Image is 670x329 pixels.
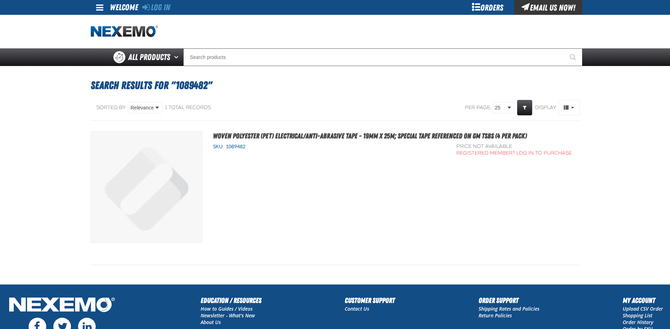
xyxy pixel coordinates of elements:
span: Sorted By: [96,104,126,110]
h2: Education / Resources [201,295,261,306]
a: Shopping List [623,312,652,319]
div: SKU: [213,143,446,150]
a: Order History [623,319,653,325]
span: Per page: [465,104,492,111]
button: Start Searching [565,48,582,66]
span: All Products [128,51,170,64]
span: Product Grid Views Toolbar [558,100,579,115]
a: About Us [201,319,221,325]
span: Display: [535,104,557,110]
input: Search [183,48,582,66]
a: Registered Member? Log In to purchase. [456,150,573,156]
button: Open All Products pages [172,48,183,66]
h2: My Account [623,295,663,306]
h2: Customer Support [345,295,395,306]
a: Return Policies [479,312,512,319]
div: Price not available [456,143,573,150]
span: 25 [495,104,506,112]
a: How to Guides / Videos [201,305,253,312]
a: Newsletter - What's New [201,312,255,319]
a: Woven Polyester (PET) Electrical/Anti-Abrasive Tape - 19mm x 25M; Special Tape Referenced on GM T... [213,132,527,140]
h1: Search Results for "1089482" [91,76,580,95]
span: 1089482 [224,144,245,149]
div: 1 total records [165,104,211,111]
a: Expand or Collapse Grid Filters [517,100,532,115]
a: View Details of the Woven Polyester (PET) Electrical/Anti-Abrasive Tape - 19mm x 25M; Special Tap... [91,132,202,243]
button: Product Grid Views Toolbar [558,100,580,115]
a: Upload CSV Order [623,305,663,312]
span: Relevance [131,104,154,112]
img: Nexemo logo [91,25,158,38]
img: Woven Polyester (PET) Electrical/Anti-Abrasive Tape - 19mm x 25M; Special Tape Referenced on GM T... [91,132,202,243]
h2: Order Support [479,295,539,306]
a: Contact Us [345,305,369,312]
a: Shipping Rates and Policies [479,305,539,312]
img: Nexemo Logo [7,295,117,316]
a: Home [91,25,158,38]
a: Log In [142,2,170,12]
